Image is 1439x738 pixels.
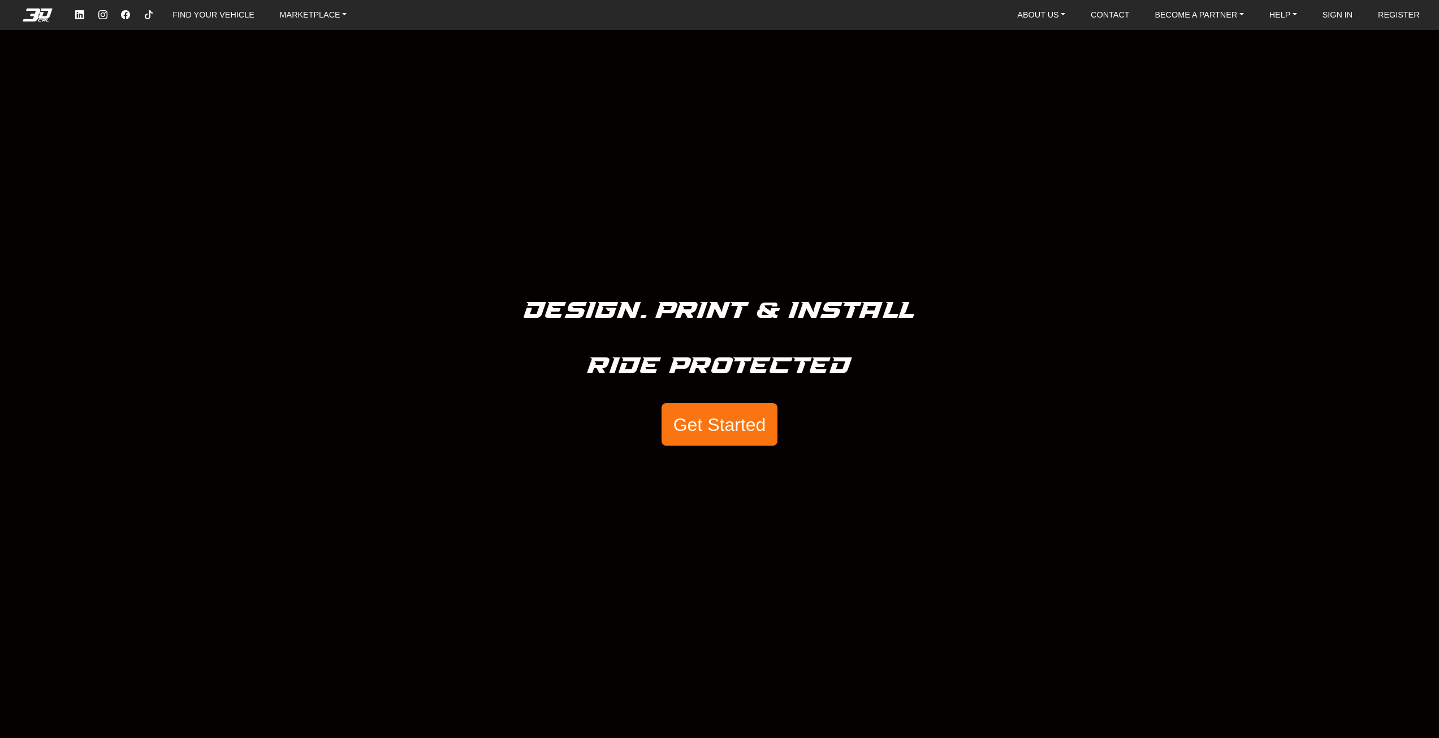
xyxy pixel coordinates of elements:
a: SIGN IN [1318,5,1358,25]
a: HELP [1265,5,1302,25]
a: MARKETPLACE [275,5,352,25]
button: Get Started [662,403,777,446]
a: ABOUT US [1013,5,1070,25]
h5: Ride Protected [587,348,852,385]
h5: Design. Print & Install [524,292,915,330]
a: REGISTER [1373,5,1424,25]
a: FIND YOUR VEHICLE [168,5,258,25]
a: BECOME A PARTNER [1150,5,1248,25]
a: CONTACT [1086,5,1134,25]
